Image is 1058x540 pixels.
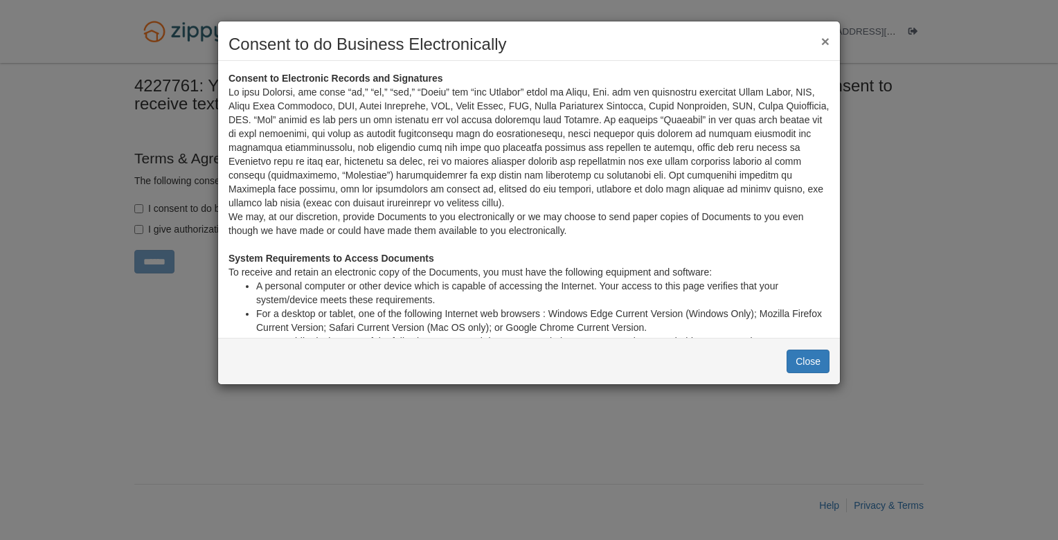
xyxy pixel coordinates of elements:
[787,350,830,373] button: Close
[228,253,434,264] strong: System Requirements to Access Documents
[218,61,840,338] div: Lo ipsu Dolorsi, ame conse “ad,” “el,” “sed,” “Doeiu” tem “inc Utlabor” etdol ma Aliqu, Eni. adm ...
[256,334,830,348] li: For a mobile device, one of the following Internet web browsers: Apple iOS Current Version or And...
[228,73,443,84] strong: Consent to Electronic Records and Signatures
[228,35,830,53] h1: Consent to do Business Electronically
[256,307,830,334] li: For a desktop or tablet, one of the following Internet web browsers : Windows Edge Current Versio...
[256,279,830,307] li: A personal computer or other device which is capable of accessing the Internet. Your access to th...
[821,34,830,48] button: close-modal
